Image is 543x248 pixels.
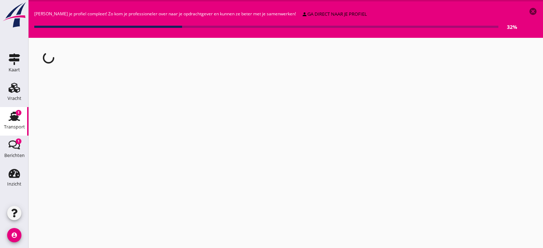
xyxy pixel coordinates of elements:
[16,110,21,116] div: 1
[4,153,25,158] div: Berichten
[529,7,537,16] i: cancel
[302,11,307,17] i: person
[1,2,27,28] img: logo-small.a267ee39.svg
[7,96,21,101] div: Vracht
[4,125,25,129] div: Transport
[7,228,21,242] i: account_circle
[34,7,517,32] div: [PERSON_NAME] je profiel compleet! Zo kom je professioneler over naar je opdrachtgever en kunnen ...
[498,23,517,31] div: 32%
[299,9,370,19] a: ga direct naar je profiel
[7,182,21,186] div: Inzicht
[16,138,21,144] div: 1
[9,67,20,72] div: Kaart
[302,11,367,18] div: ga direct naar je profiel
